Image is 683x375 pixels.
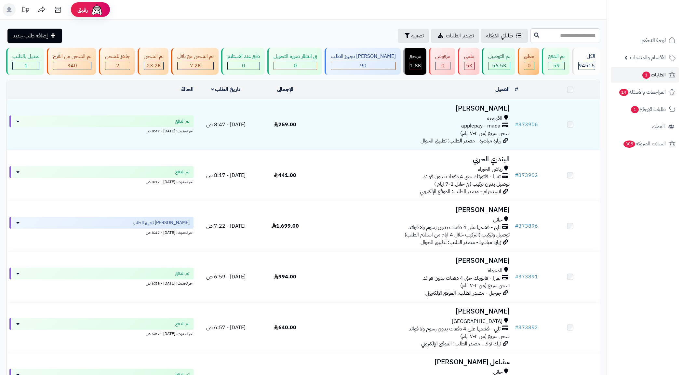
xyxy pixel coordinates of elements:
a: الطلبات1 [611,67,679,83]
a: مرتجع 1.8K [402,48,428,75]
span: القويعيه [487,115,502,122]
div: 90 [331,62,395,70]
a: تم الدفع 59 [541,48,571,75]
span: 994.00 [274,273,296,281]
span: شحن سريع (من ٢-٧ ايام) [460,282,510,289]
span: 1.8K [410,62,421,70]
span: شحن سريع (من ٢-٧ ايام) [460,332,510,340]
span: 0 [528,62,531,70]
div: معلق [524,53,534,60]
a: #373892 [515,324,538,331]
div: تعديل بالطلب [12,53,39,60]
span: لوحة التحكم [642,36,666,45]
span: [GEOGRAPHIC_DATA] [452,318,502,325]
span: زيارة مباشرة - مصدر الطلب: تطبيق الجوال [421,137,501,145]
a: الحالة [181,86,194,93]
span: 1,699.00 [272,222,299,230]
div: 23151 [144,62,163,70]
div: 7223 [178,62,213,70]
span: انستجرام - مصدر الطلب: الموقع الإلكتروني [420,188,501,195]
div: تم الشحن [144,53,164,60]
span: # [515,171,518,179]
a: الكل94515 [571,48,601,75]
span: 0 [242,62,245,70]
span: شحن سريع (من ٢-٧ ايام) [460,129,510,137]
span: 1 [631,106,639,113]
a: #373906 [515,121,538,128]
span: 640.00 [274,324,296,331]
span: 259.00 [274,121,296,128]
span: زيارة مباشرة - مصدر الطلب: تطبيق الجوال [421,238,501,246]
span: تمارا - فاتورتك حتى 4 دفعات بدون فوائد [423,275,501,282]
span: تمارا - فاتورتك حتى 4 دفعات بدون فوائد [423,173,501,181]
div: اخر تحديث: [DATE] - 6:59 ص [9,279,194,286]
a: تصدير الطلبات [431,29,479,43]
div: في انتظار صورة التحويل [274,53,317,60]
span: المخواه [488,267,502,275]
span: 7.2K [190,62,201,70]
div: دفع عند الاستلام [227,53,260,60]
div: اخر تحديث: [DATE] - 8:47 ص [9,229,194,235]
div: تم الشحن من الفرع [53,53,91,60]
a: [PERSON_NAME] تجهيز الطلب 90 [323,48,402,75]
span: حائل [493,216,502,224]
a: تم الشحن من الفرع 340 [46,48,98,75]
span: 0 [294,62,297,70]
span: تم الدفع [175,321,190,327]
a: طلباتي المُوكلة [481,29,528,43]
a: الإجمالي [277,86,293,93]
span: [DATE] - 7:22 ص [206,222,246,230]
div: تم الدفع [548,53,565,60]
a: العميل [495,86,510,93]
span: [PERSON_NAME] تجهيز الطلب [133,220,190,226]
span: 94515 [579,62,595,70]
span: applepay - mada [461,122,501,130]
span: 1 [24,62,28,70]
a: تم التوصيل 56.5K [481,48,516,75]
span: جوجل - مصدر الطلب: الموقع الإلكتروني [425,289,501,297]
h3: [PERSON_NAME] [317,105,510,112]
div: 1 [13,62,39,70]
h3: مشاعل [PERSON_NAME] [317,358,510,366]
span: 90 [360,62,367,70]
div: 59 [548,62,564,70]
div: 1807 [410,62,421,70]
span: تابي - قسّمها على 4 دفعات بدون رسوم ولا فوائد [408,325,501,333]
div: 56508 [489,62,510,70]
a: طلبات الإرجاع1 [611,101,679,117]
a: العملاء [611,119,679,134]
button: تصفية [398,29,429,43]
span: رياض الخبراء [478,166,502,173]
div: [PERSON_NAME] تجهيز الطلب [331,53,396,60]
span: 59 [553,62,560,70]
span: 340 [67,62,77,70]
a: لوحة التحكم [611,33,679,48]
a: المراجعات والأسئلة14 [611,84,679,100]
div: اخر تحديث: [DATE] - 8:47 ص [9,127,194,134]
a: تعديل بالطلب 1 [5,48,46,75]
span: تصدير الطلبات [446,32,474,40]
div: 4957 [464,62,474,70]
span: 14 [619,89,628,96]
span: 0 [441,62,445,70]
span: 2 [116,62,119,70]
a: دفع عند الاستلام 0 [220,48,266,75]
span: # [515,121,518,128]
a: مرفوض 0 [428,48,457,75]
div: تم التوصيل [488,53,510,60]
h3: البندري الحربي [317,155,510,163]
a: #373896 [515,222,538,230]
div: الكل [578,53,595,60]
div: 0 [274,62,317,70]
div: 2 [105,62,130,70]
a: تاريخ الطلب [211,86,241,93]
a: معلق 0 [516,48,541,75]
h3: [PERSON_NAME] [317,257,510,264]
span: إضافة طلب جديد [13,32,48,40]
span: الأقسام والمنتجات [630,53,666,62]
span: رفيق [77,6,88,14]
a: تم الشحن 23.2K [136,48,170,75]
span: 1 [642,72,650,79]
div: ملغي [464,53,475,60]
img: ai-face.png [90,3,103,16]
